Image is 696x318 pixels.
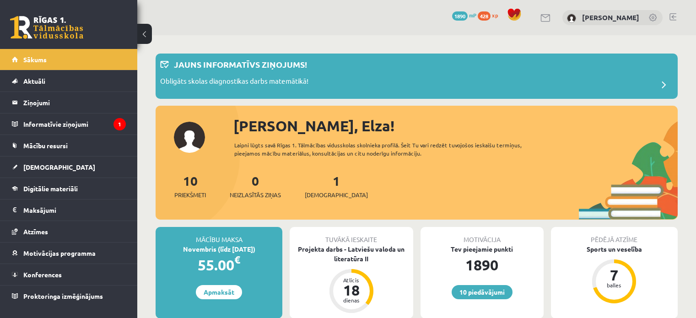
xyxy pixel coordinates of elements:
[12,264,126,285] a: Konferences
[421,254,544,276] div: 1890
[338,277,365,283] div: Atlicis
[452,11,476,19] a: 1890 mP
[582,13,639,22] a: [PERSON_NAME]
[12,49,126,70] a: Sākums
[290,244,413,264] div: Projekta darbs - Latviešu valoda un literatūra II
[23,249,96,257] span: Motivācijas programma
[23,77,45,85] span: Aktuāli
[567,14,576,23] img: Elza Veinberga
[551,244,678,305] a: Sports un veselība 7 balles
[600,268,628,282] div: 7
[23,113,126,135] legend: Informatīvie ziņojumi
[492,11,498,19] span: xp
[174,172,206,199] a: 10Priekšmeti
[421,244,544,254] div: Tev pieejamie punkti
[233,115,678,137] div: [PERSON_NAME], Elza!
[160,58,673,94] a: Jauns informatīvs ziņojums! Obligāts skolas diagnostikas darbs matemātikā!
[452,11,468,21] span: 1890
[23,163,95,171] span: [DEMOGRAPHIC_DATA]
[23,292,103,300] span: Proktoringa izmēģinājums
[551,227,678,244] div: Pēdējā atzīme
[12,243,126,264] a: Motivācijas programma
[338,297,365,303] div: dienas
[23,199,126,221] legend: Maksājumi
[10,16,83,39] a: Rīgas 1. Tālmācības vidusskola
[156,244,282,254] div: Novembris (līdz [DATE])
[12,156,126,178] a: [DEMOGRAPHIC_DATA]
[12,135,126,156] a: Mācību resursi
[478,11,491,21] span: 428
[600,282,628,288] div: balles
[290,244,413,314] a: Projekta darbs - Latviešu valoda un literatūra II Atlicis 18 dienas
[113,118,126,130] i: 1
[12,286,126,307] a: Proktoringa izmēģinājums
[156,227,282,244] div: Mācību maksa
[421,227,544,244] div: Motivācija
[12,92,126,113] a: Ziņojumi
[156,254,282,276] div: 55.00
[12,199,126,221] a: Maksājumi
[23,141,68,150] span: Mācību resursi
[174,190,206,199] span: Priekšmeti
[338,283,365,297] div: 18
[305,190,368,199] span: [DEMOGRAPHIC_DATA]
[196,285,242,299] a: Apmaksāt
[23,270,62,279] span: Konferences
[12,113,126,135] a: Informatīvie ziņojumi1
[12,70,126,92] a: Aktuāli
[230,190,281,199] span: Neizlasītās ziņas
[452,285,513,299] a: 10 piedāvājumi
[12,221,126,242] a: Atzīmes
[160,76,308,89] p: Obligāts skolas diagnostikas darbs matemātikā!
[12,178,126,199] a: Digitālie materiāli
[23,92,126,113] legend: Ziņojumi
[234,253,240,266] span: €
[469,11,476,19] span: mP
[305,172,368,199] a: 1[DEMOGRAPHIC_DATA]
[174,58,307,70] p: Jauns informatīvs ziņojums!
[230,172,281,199] a: 0Neizlasītās ziņas
[290,227,413,244] div: Tuvākā ieskaite
[23,227,48,236] span: Atzīmes
[234,141,548,157] div: Laipni lūgts savā Rīgas 1. Tālmācības vidusskolas skolnieka profilā. Šeit Tu vari redzēt tuvojošo...
[23,184,78,193] span: Digitālie materiāli
[551,244,678,254] div: Sports un veselība
[478,11,502,19] a: 428 xp
[23,55,47,64] span: Sākums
